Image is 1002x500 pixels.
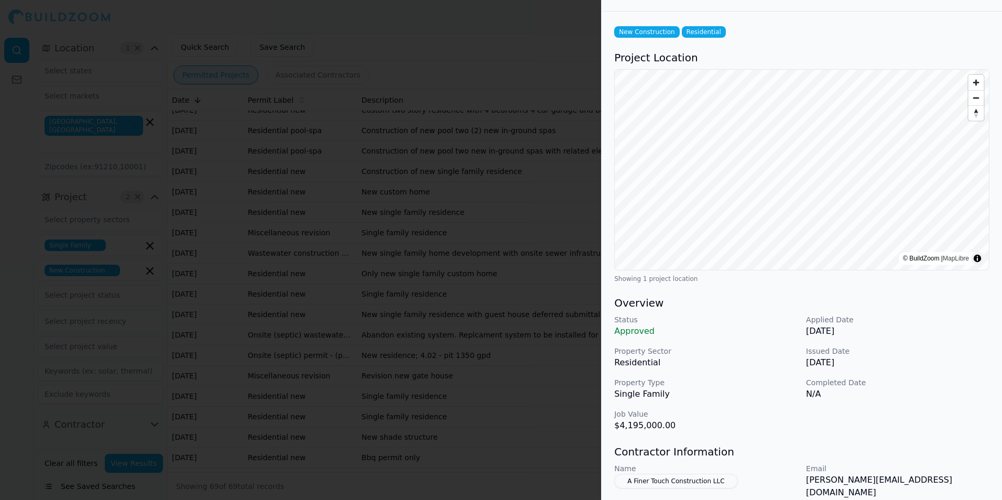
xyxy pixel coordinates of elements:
div: © BuildZoom | [903,253,969,264]
p: Status [614,314,798,325]
p: Applied Date [806,314,989,325]
p: Approved [614,325,798,338]
p: Issued Date [806,346,989,356]
button: Zoom out [968,90,984,105]
a: MapLibre [943,255,969,262]
p: Name [614,463,798,474]
span: Residential [682,26,726,38]
p: Residential [614,356,798,369]
p: [DATE] [806,356,989,369]
h3: Project Location [614,50,989,65]
p: [DATE] [806,325,989,338]
p: [PERSON_NAME][EMAIL_ADDRESS][DOMAIN_NAME] [806,474,989,499]
button: Reset bearing to north [968,105,984,121]
p: N/A [806,388,989,400]
p: Property Type [614,377,798,388]
p: Job Value [614,409,798,419]
div: Showing 1 project location [614,275,989,283]
button: Zoom in [968,75,984,90]
canvas: Map [615,70,989,270]
h3: Overview [614,296,989,310]
p: Property Sector [614,346,798,356]
h3: Contractor Information [614,444,989,459]
button: A Finer Touch Construction LLC [614,474,737,488]
span: New Construction [614,26,679,38]
p: Completed Date [806,377,989,388]
p: Single Family [614,388,798,400]
summary: Toggle attribution [971,252,984,265]
p: $4,195,000.00 [614,419,798,432]
p: Email [806,463,989,474]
